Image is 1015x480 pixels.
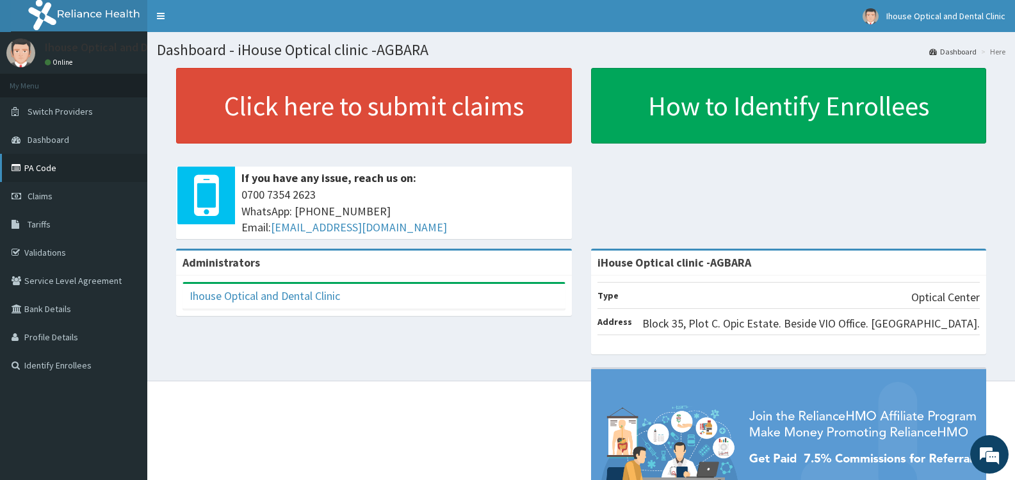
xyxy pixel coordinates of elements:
span: Ihouse Optical and Dental Clinic [886,10,1005,22]
span: 0700 7354 2623 WhatsApp: [PHONE_NUMBER] Email: [241,186,565,236]
b: Administrators [183,255,260,270]
b: Type [597,290,619,301]
b: Address [597,316,632,327]
p: Ihouse Optical and Dental Clinic [45,42,204,53]
span: Dashboard [28,134,69,145]
p: Optical Center [911,289,980,306]
a: Online [45,58,76,67]
a: Ihouse Optical and Dental Clinic [190,288,340,303]
a: [EMAIL_ADDRESS][DOMAIN_NAME] [271,220,447,235]
span: Tariffs [28,219,51,230]
span: Switch Providers [28,106,93,117]
img: User Image [6,38,35,67]
p: Block 35, Plot C. Opic Estate. Beside VIO Office. [GEOGRAPHIC_DATA]. [642,315,980,332]
a: Dashboard [929,46,977,57]
h1: Dashboard - iHouse Optical clinic -AGBARA [157,42,1005,58]
a: How to Identify Enrollees [591,68,987,144]
span: Claims [28,190,53,202]
b: If you have any issue, reach us on: [241,170,416,185]
strong: iHouse Optical clinic -AGBARA [597,255,751,270]
a: Click here to submit claims [176,68,572,144]
img: User Image [863,8,879,24]
li: Here [978,46,1005,57]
